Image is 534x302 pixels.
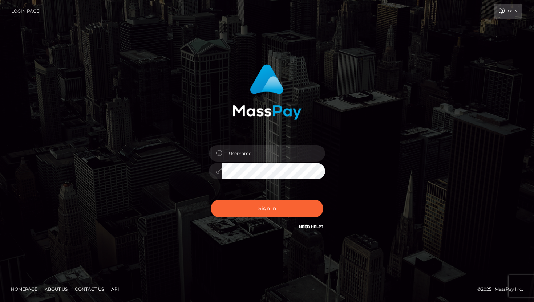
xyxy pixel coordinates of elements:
div: © 2025 , MassPay Inc. [477,285,529,293]
a: API [108,283,122,295]
a: Login [494,4,522,19]
a: About Us [42,283,70,295]
input: Username... [222,145,325,162]
a: Login Page [11,4,39,19]
a: Homepage [8,283,40,295]
a: Contact Us [72,283,107,295]
img: MassPay Login [232,64,302,120]
button: Sign in [211,200,323,217]
a: Need Help? [299,224,323,229]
